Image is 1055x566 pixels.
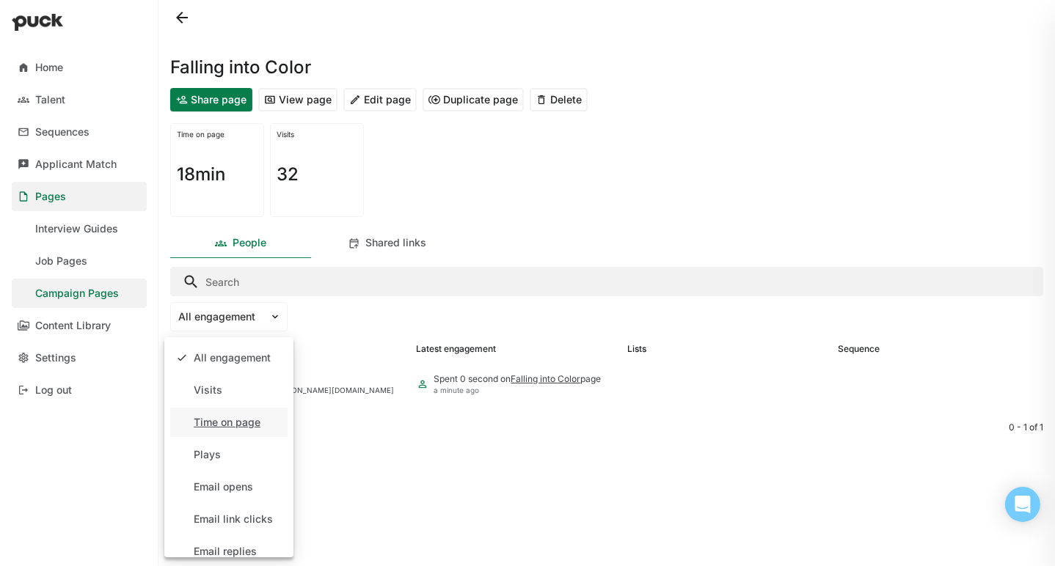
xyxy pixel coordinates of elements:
div: Email replies [194,545,257,558]
div: Sequences [35,126,90,139]
div: 0 - 1 of 1 [170,422,1043,433]
div: Sequence [839,344,880,354]
a: Interview Guides [12,214,147,243]
div: Visits [194,384,222,397]
a: Sequences [12,117,147,147]
div: Campaign Pages [35,287,119,300]
div: [EMAIL_ADDRESS][PERSON_NAME][DOMAIN_NAME] [205,386,405,394]
button: View page [258,88,337,111]
div: Time on page [177,130,258,139]
a: Falling into Color [511,373,581,384]
div: Pages [35,191,66,203]
div: Open Intercom Messenger [1005,487,1040,522]
div: Talent [35,94,65,106]
div: Content Library [35,320,111,332]
a: Home [12,53,147,82]
a: Talent [12,85,147,114]
div: Email link clicks [194,513,273,526]
a: Settings [12,343,147,372]
a: Campaign Pages [12,279,147,308]
a: Applicant Match [12,150,147,179]
div: Plays [194,449,221,461]
a: Job Pages [12,246,147,276]
a: Content Library [12,311,147,340]
button: Delete [530,88,588,111]
button: Edit page [343,88,417,111]
div: Time on page [194,416,260,429]
div: Interview Guides [35,223,118,235]
div: Home [35,62,63,74]
div: Email opens [194,481,253,493]
div: Spent 0 second on page [434,374,602,384]
h1: 18min [177,166,225,183]
div: All engagement [194,352,271,364]
div: Lists [627,344,646,354]
input: Search [170,267,1043,296]
div: Latest engagement [417,344,497,354]
div: a minute ago [434,386,602,394]
div: Log out [35,384,72,397]
div: Applicant Match [35,158,117,171]
div: [PERSON_NAME] [205,374,405,384]
div: Shared links [366,237,427,249]
h1: Falling into Color [170,59,311,76]
button: Duplicate page [423,88,524,111]
h1: 32 [277,166,299,183]
div: Settings [35,352,76,364]
div: Job Pages [35,255,87,268]
button: Share page [170,88,252,111]
a: Pages [12,182,147,211]
div: Visits [277,130,357,139]
div: People [233,237,266,249]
